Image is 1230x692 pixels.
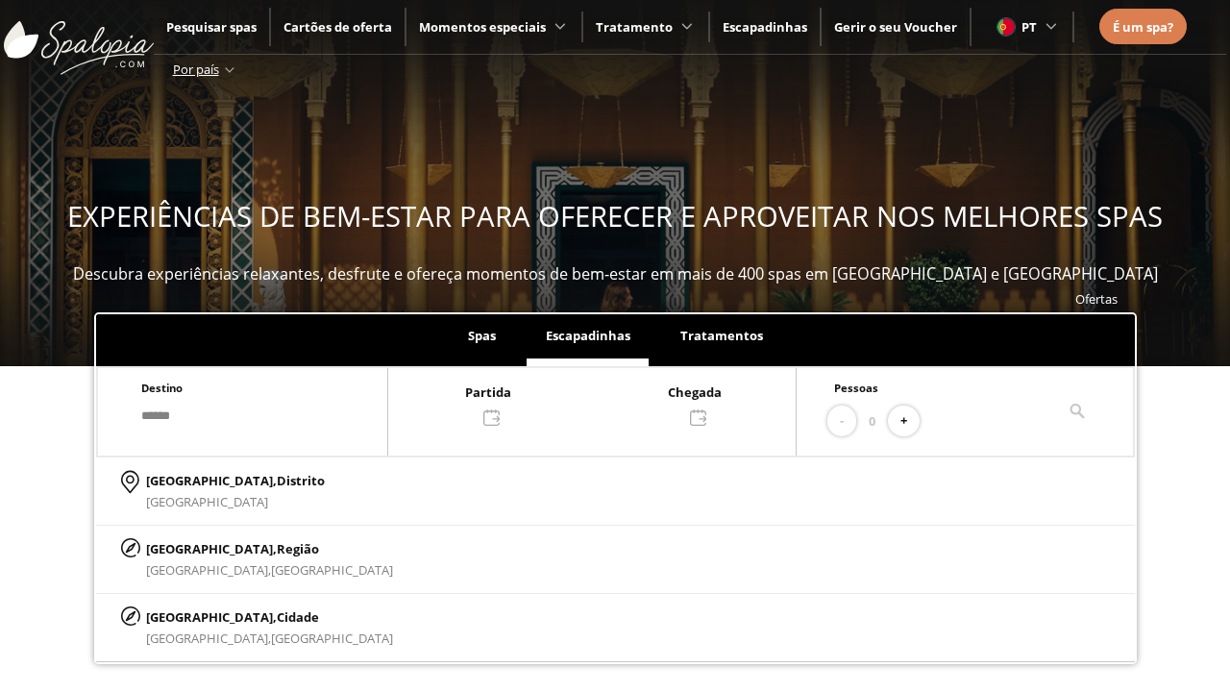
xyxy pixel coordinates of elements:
[173,61,219,78] span: Por país
[468,327,496,344] span: Spas
[680,327,763,344] span: Tratamentos
[67,197,1163,235] span: EXPERIÊNCIAS DE BEM-ESTAR PARA OFERECER E APROVEITAR NOS MELHORES SPAS
[146,493,268,510] span: [GEOGRAPHIC_DATA]
[888,406,920,437] button: +
[1075,290,1118,308] a: Ofertas
[271,630,393,647] span: [GEOGRAPHIC_DATA]
[1113,18,1173,36] span: É um spa?
[283,18,392,36] a: Cartões de oferta
[271,561,393,579] span: [GEOGRAPHIC_DATA]
[73,263,1158,284] span: Descubra experiências relaxantes, desfrute e ofereça momentos de bem-estar em mais de 400 spas em...
[4,2,154,75] img: ImgLogoSpalopia.BvClDcEz.svg
[723,18,807,36] a: Escapadinhas
[146,561,271,579] span: [GEOGRAPHIC_DATA],
[146,630,271,647] span: [GEOGRAPHIC_DATA],
[834,18,957,36] a: Gerir o seu Voucher
[827,406,856,437] button: -
[277,472,325,489] span: Distrito
[146,470,325,491] p: [GEOGRAPHIC_DATA],
[1113,16,1173,37] a: É um spa?
[277,540,319,557] span: Região
[869,410,875,432] span: 0
[146,606,393,628] p: [GEOGRAPHIC_DATA],
[834,381,878,395] span: Pessoas
[146,538,393,559] p: [GEOGRAPHIC_DATA],
[166,18,257,36] a: Pesquisar spas
[546,327,630,344] span: Escapadinhas
[277,608,319,626] span: Cidade
[141,381,183,395] span: Destino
